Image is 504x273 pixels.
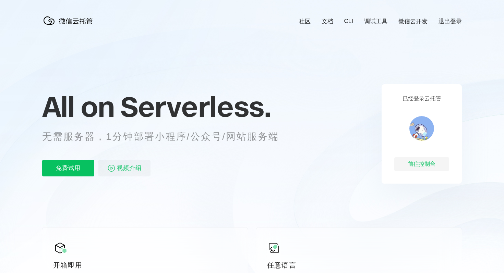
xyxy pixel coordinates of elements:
[299,17,311,25] a: 社区
[42,160,94,176] p: 免费试用
[117,160,142,176] span: 视频介绍
[42,23,97,28] a: 微信云托管
[364,17,387,25] a: 调试工具
[344,18,353,25] a: CLI
[53,260,237,270] p: 开箱即用
[394,157,449,171] div: 前往控制台
[42,130,292,144] p: 无需服务器，1分钟部署小程序/公众号/网站服务端
[42,14,97,27] img: 微信云托管
[322,17,333,25] a: 文档
[439,17,462,25] a: 退出登录
[267,260,451,270] p: 任意语言
[398,17,428,25] a: 微信云开发
[403,95,441,102] p: 已经登录云托管
[107,164,116,172] img: video_play.svg
[42,89,114,124] span: All on
[120,89,271,124] span: Serverless.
